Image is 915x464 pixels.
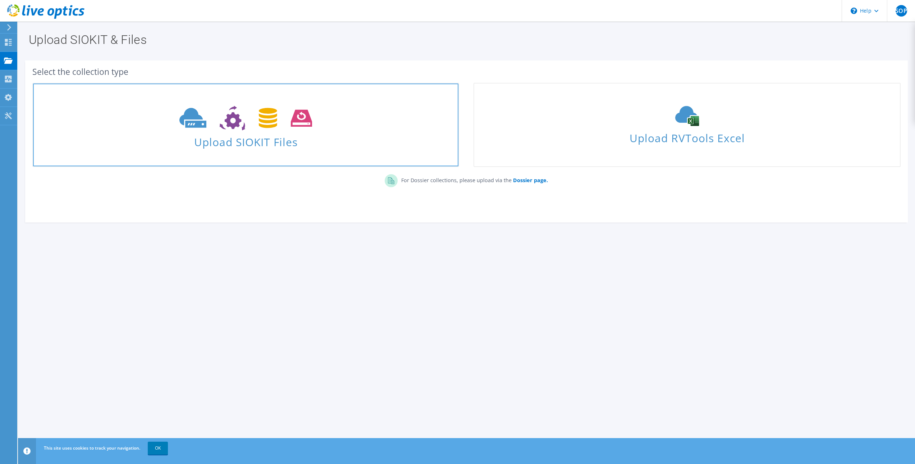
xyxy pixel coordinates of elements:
[148,442,168,455] a: OK
[851,8,857,14] svg: \n
[398,174,548,184] p: For Dossier collections, please upload via the
[473,83,900,167] a: Upload RVTools Excel
[33,132,458,148] span: Upload SIOKIT Files
[474,129,900,144] span: Upload RVTools Excel
[512,177,548,184] a: Dossier page.
[32,68,901,76] div: Select the collection type
[513,177,548,184] b: Dossier page.
[896,5,907,17] span: SOP
[44,445,140,451] span: This site uses cookies to track your navigation.
[29,33,901,46] h1: Upload SIOKIT & Files
[32,83,459,167] a: Upload SIOKIT Files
